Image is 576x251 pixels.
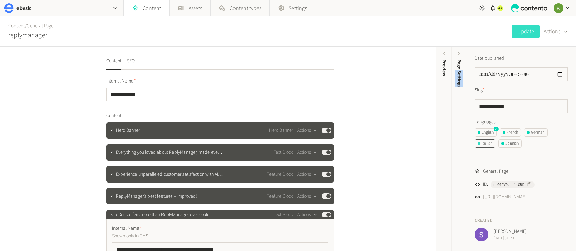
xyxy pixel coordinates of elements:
[544,25,568,38] button: Actions
[297,170,317,178] button: Actions
[27,22,53,29] a: General Page
[554,3,563,13] img: Keelin Terry
[483,168,508,175] span: General Page
[494,228,527,235] span: [PERSON_NAME]
[441,59,448,76] div: Preview
[267,193,293,200] span: Feature Block
[501,140,519,147] div: Spanish
[475,55,504,62] label: Date published
[106,78,136,85] span: Internal Name
[512,25,540,38] button: Update
[456,59,463,87] span: Page Settings
[297,192,317,200] button: Actions
[493,181,524,188] span: c_01JV0...1tGBD
[106,112,121,120] span: Content
[527,129,544,136] div: German
[274,211,293,218] span: Text Block
[267,171,293,178] span: Feature Block
[8,30,47,40] h2: replymanager
[494,235,527,241] span: [DATE] 01:23
[475,139,495,148] button: Italian
[478,129,494,136] div: English
[116,193,197,200] span: ReplyManager’s best features – improved!
[297,126,317,135] button: Actions
[297,148,317,156] button: Actions
[116,171,224,178] span: Experience unparalleled customer satisfaction with AI-powere…
[475,118,568,126] label: Languages
[503,129,518,136] div: French
[483,193,526,201] a: [URL][DOMAIN_NAME]
[8,22,25,29] a: Content
[4,3,14,13] img: eDesk
[297,211,317,219] button: Actions
[475,87,484,94] label: Slug
[475,217,568,224] h4: Created
[478,140,492,147] div: Italian
[491,181,535,188] button: c_01JV0...1tGBD
[500,128,521,137] button: French
[475,228,488,241] img: Sean Callan
[16,4,31,12] h2: eDesk
[498,5,502,11] span: 47
[116,127,140,134] span: Hero Banner
[106,58,121,70] button: Content
[498,139,522,148] button: Spanish
[116,211,211,218] span: eDesk offers more than ReplyManager ever could.
[25,22,27,29] span: /
[475,128,497,137] button: English
[112,225,142,232] span: Internal Name
[112,232,268,240] p: Shown only in CMS
[274,149,293,156] span: Text Block
[524,128,548,137] button: German
[116,149,224,156] span: Everything you loved about ReplyManager, made even better!
[289,4,307,12] span: Settings
[269,127,293,134] span: Hero Banner
[230,4,261,12] span: Content types
[127,58,135,70] button: SEO
[483,181,488,188] span: ID:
